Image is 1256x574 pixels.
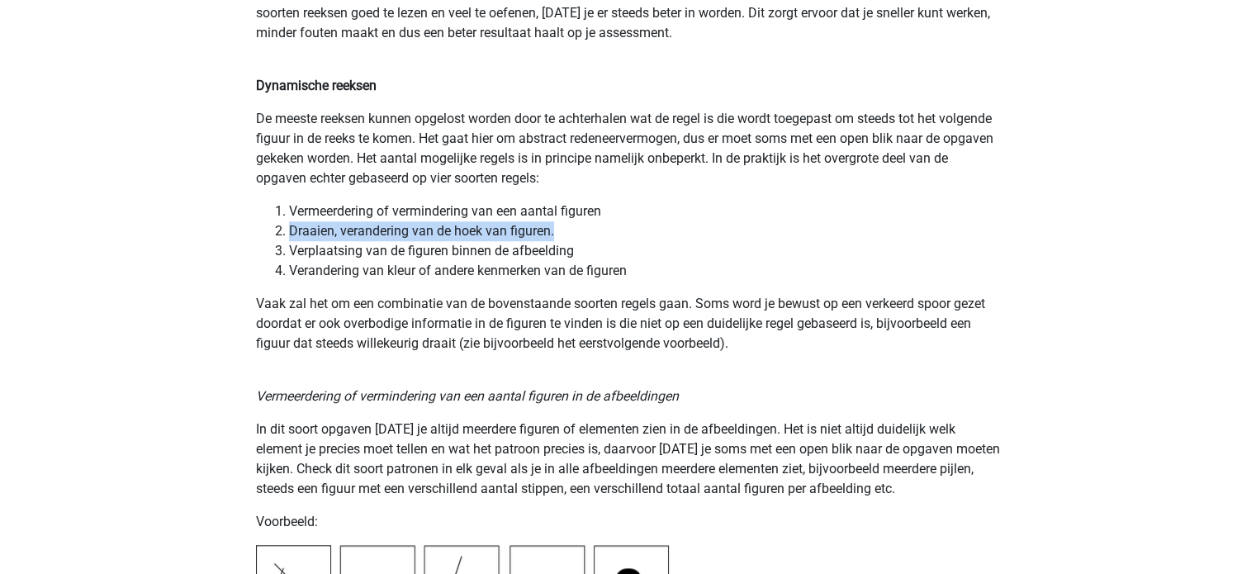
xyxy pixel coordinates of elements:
[289,221,1001,241] li: Draaien, verandering van de hoek van figuren.
[289,261,1001,281] li: Verandering van kleur of andere kenmerken van de figuren
[256,78,377,93] b: Dynamische reeksen
[256,109,1001,188] p: De meeste reeksen kunnen opgelost worden door te achterhalen wat de regel is die wordt toegepast ...
[256,420,1001,499] p: In dit soort opgaven [DATE] je altijd meerdere figuren of elementen zien in de afbeeldingen. Het ...
[256,512,1001,532] p: Voorbeeld:
[289,241,1001,261] li: Verplaatsing van de figuren binnen de afbeelding
[256,294,1001,353] p: Vaak zal het om een combinatie van de bovenstaande soorten regels gaan. Soms word je bewust op ee...
[256,388,679,404] i: Vermeerdering of vermindering van een aantal figuren in de afbeeldingen
[289,202,1001,221] li: Vermeerdering of vermindering van een aantal figuren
